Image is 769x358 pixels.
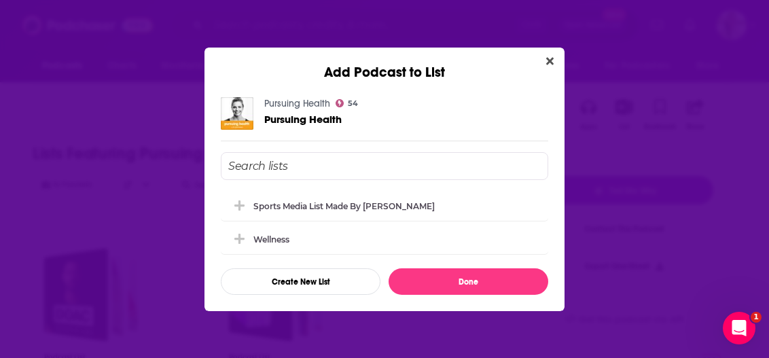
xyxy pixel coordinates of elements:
[221,97,253,130] img: Pursuing Health
[253,201,435,211] div: Sports Media List made by [PERSON_NAME]
[221,191,548,221] div: Sports Media List made by Rocky Garza Jr.
[751,312,762,323] span: 1
[221,224,548,254] div: Wellness
[389,268,548,295] button: Done
[253,234,289,245] div: Wellness
[221,152,548,295] div: Add Podcast To List
[221,152,548,180] input: Search lists
[264,113,342,126] span: Pursuing Health
[348,101,358,107] span: 54
[336,99,358,107] a: 54
[204,48,565,81] div: Add Podcast to List
[221,268,380,295] button: Create New List
[264,98,330,109] a: Pursuing Health
[264,113,342,125] a: Pursuing Health
[541,53,559,70] button: Close
[723,312,755,344] iframe: Intercom live chat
